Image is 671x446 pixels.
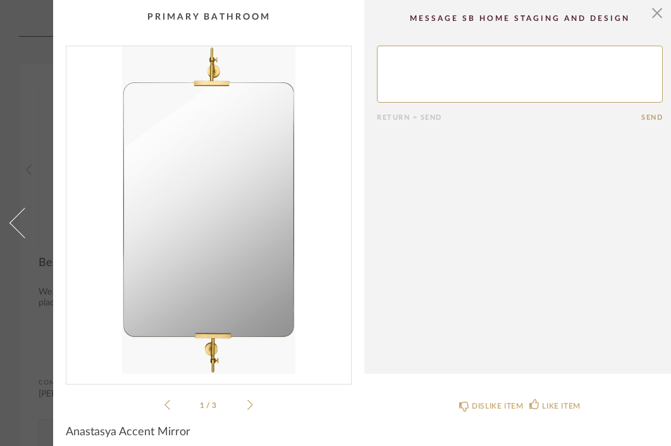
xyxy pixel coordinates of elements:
div: DISLIKE ITEM [472,400,523,412]
div: LIKE ITEM [542,400,580,412]
div: Return = Send [377,113,641,122]
button: Send [641,113,663,122]
span: 3 [212,402,218,409]
img: 9397170f-96d0-415e-82ae-4dfee026ba14_1000x1000.jpg [66,46,351,374]
span: Anastasya Accent Mirror [66,425,190,439]
span: 1 [200,402,206,409]
span: / [206,402,212,409]
div: 0 [66,46,351,374]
